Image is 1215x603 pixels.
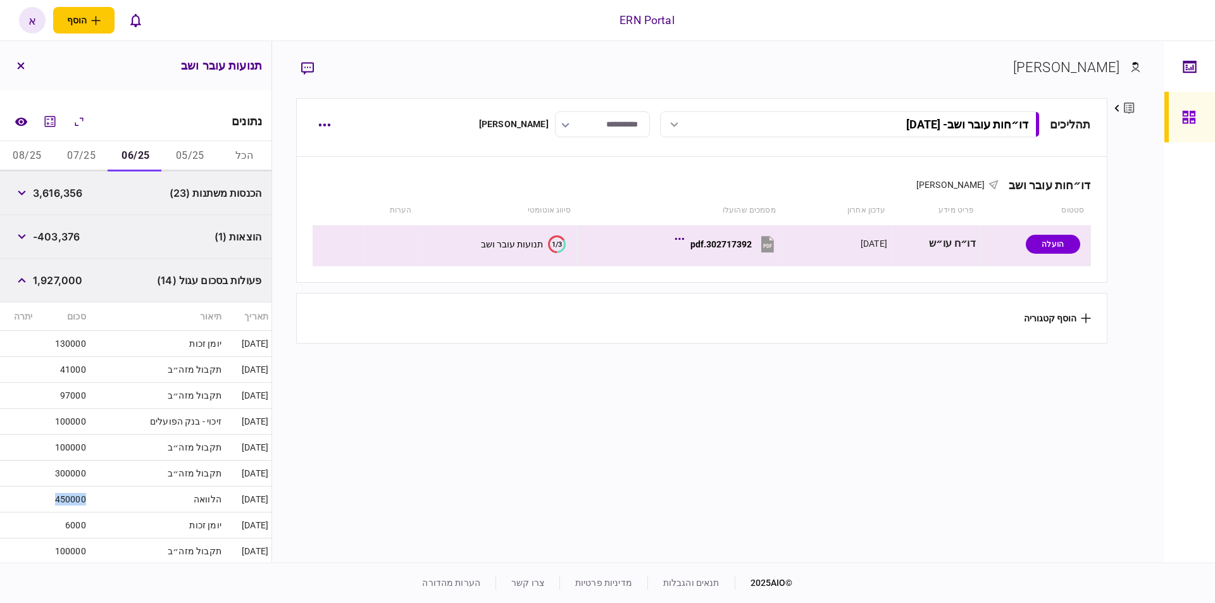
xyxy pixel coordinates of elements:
[735,576,793,590] div: © 2025 AIO
[89,357,225,383] td: תקבול מזה״ב
[225,487,271,513] td: [DATE]
[999,178,1091,192] div: דו״חות עובר ושב
[678,230,777,258] button: 302717392.pdf
[33,273,82,288] span: 1,927,000
[36,409,89,435] td: 100000
[33,229,80,244] span: -403,376
[89,383,225,409] td: תקבול מזה״ב
[897,230,976,258] div: דו״ח עו״ש
[906,118,1028,131] div: דו״חות עובר ושב - [DATE]
[122,7,149,34] button: פתח רשימת התראות
[170,185,261,201] span: הכנסות משתנות (23)
[225,538,271,564] td: [DATE]
[363,196,418,225] th: הערות
[980,196,1090,225] th: סטטוס
[225,383,271,409] td: [DATE]
[89,461,225,487] td: תקבול מזה״ב
[481,235,566,253] button: 1/3תנועות עובר ושב
[36,513,89,538] td: 6000
[422,578,480,588] a: הערות מהדורה
[36,302,89,331] th: סכום
[1026,235,1080,254] div: הועלה
[36,461,89,487] td: 300000
[89,538,225,564] td: תקבול מזה״ב
[109,141,163,171] button: 06/25
[577,196,782,225] th: מסמכים שהועלו
[36,357,89,383] td: 41000
[163,141,217,171] button: 05/25
[68,110,90,133] button: הרחב\כווץ הכל
[481,239,543,249] div: תנועות עובר ושב
[19,7,46,34] button: א
[33,185,82,201] span: 3,616,356
[89,513,225,538] td: יומן זכות
[89,487,225,513] td: הלוואה
[89,331,225,357] td: יומן זכות
[892,196,980,225] th: פריט מידע
[663,578,720,588] a: תנאים והגבלות
[54,141,109,171] button: 07/25
[479,118,549,131] div: [PERSON_NAME]
[36,435,89,461] td: 100000
[181,60,262,71] h3: תנועות עובר ושב
[690,239,752,249] div: 302717392.pdf
[418,196,577,225] th: סיווג אוטומטי
[511,578,544,588] a: צרו קשר
[225,513,271,538] td: [DATE]
[9,110,32,133] a: השוואה למסמך
[916,180,985,190] span: [PERSON_NAME]
[620,12,674,28] div: ERN Portal
[575,578,632,588] a: מדיניות פרטיות
[1013,57,1120,78] div: [PERSON_NAME]
[53,7,115,34] button: פתח תפריט להוספת לקוח
[215,229,261,244] span: הוצאות (1)
[157,273,261,288] span: פעולות בסכום עגול (14)
[36,538,89,564] td: 100000
[217,141,271,171] button: הכל
[89,409,225,435] td: זיכוי - בנק הפועלים
[225,461,271,487] td: [DATE]
[861,237,887,250] div: [DATE]
[225,435,271,461] td: [DATE]
[36,487,89,513] td: 450000
[225,331,271,357] td: [DATE]
[225,409,271,435] td: [DATE]
[225,302,271,331] th: תאריך
[225,357,271,383] td: [DATE]
[782,196,892,225] th: עדכון אחרון
[1024,313,1091,323] button: הוסף קטגוריה
[89,435,225,461] td: תקבול מזה״ב
[552,240,562,248] text: 1/3
[232,115,262,128] div: נתונים
[36,383,89,409] td: 97000
[36,331,89,357] td: 130000
[39,110,61,133] button: מחשבון
[1050,116,1091,133] div: תהליכים
[89,302,225,331] th: תיאור
[660,111,1040,137] button: דו״חות עובר ושב- [DATE]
